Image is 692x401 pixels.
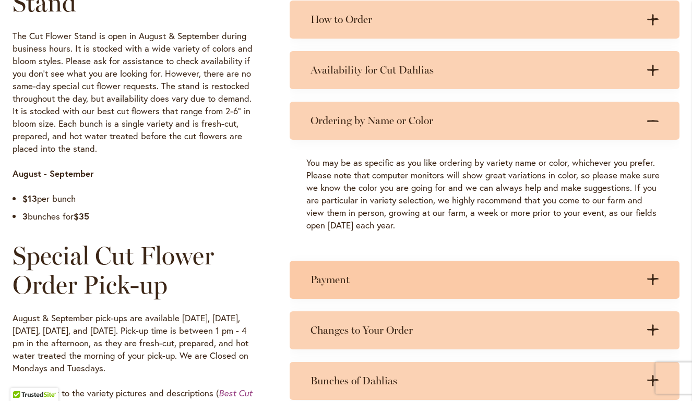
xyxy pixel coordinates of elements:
summary: Availability for Cut Dahlias [290,51,679,89]
summary: Changes to Your Order [290,311,679,349]
h3: Availability for Cut Dahlias [311,64,638,77]
strong: $35 [74,210,89,222]
p: You may be as specific as you like ordering by variety name or color, whichever you prefer. Pleas... [306,156,663,232]
p: The Cut Flower Stand is open in August & September during business hours. It is stocked with a wi... [13,30,259,155]
strong: $13 [22,192,37,204]
p: August & September pick-ups are available [DATE], [DATE], [DATE], [DATE], and [DATE]. Pick-up tim... [13,312,259,374]
summary: Payment [290,261,679,299]
h3: Changes to Your Order [311,324,638,337]
li: bunches for [22,210,259,223]
summary: How to Order [290,1,679,39]
summary: Bunches of Dahlias [290,362,679,400]
strong: 3 [22,210,28,222]
h3: Ordering by Name or Color [311,114,638,127]
h3: How to Order [311,13,638,26]
strong: August - September [13,167,94,179]
h2: Special Cut Flower Order Pick-up [13,241,259,299]
summary: Ordering by Name or Color [290,102,679,140]
li: per bunch [22,192,259,205]
h3: Payment [311,273,638,286]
